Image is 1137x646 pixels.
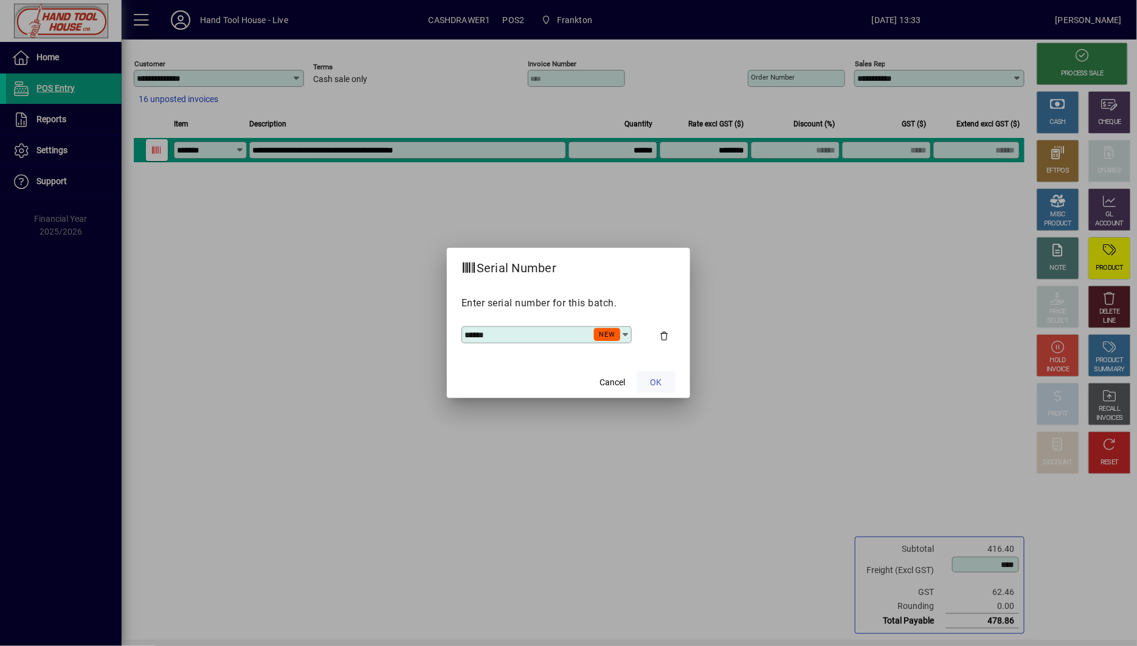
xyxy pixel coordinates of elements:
p: Enter serial number for this batch. [461,296,676,311]
span: NEW [599,331,615,338]
button: OK [637,371,676,393]
span: OK [651,376,662,389]
button: Cancel [593,371,632,393]
h2: Serial Number [447,248,571,283]
span: Cancel [600,376,625,389]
